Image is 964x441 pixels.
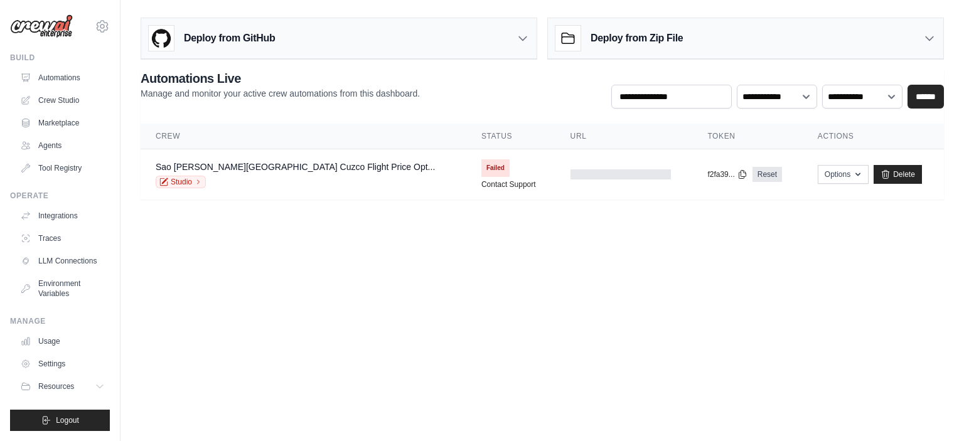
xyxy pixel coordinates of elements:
a: Agents [15,135,110,156]
div: Operate [10,191,110,201]
a: Studio [156,176,206,188]
p: Manage and monitor your active crew automations from this dashboard. [141,87,420,100]
img: GitHub Logo [149,26,174,51]
a: Usage [15,331,110,351]
button: Options [818,165,869,184]
a: Contact Support [481,179,536,189]
th: Actions [803,124,944,149]
a: Crew Studio [15,90,110,110]
span: Logout [56,415,79,425]
a: LLM Connections [15,251,110,271]
div: Manage [10,316,110,326]
th: Crew [141,124,466,149]
span: Failed [481,159,510,177]
span: Resources [38,381,74,391]
h2: Automations Live [141,70,420,87]
button: Logout [10,410,110,431]
a: Tool Registry [15,158,110,178]
a: Automations [15,68,110,88]
a: Reset [752,167,782,182]
div: Build [10,53,110,63]
th: Token [692,124,802,149]
th: Status [466,124,555,149]
button: f2fa39... [707,169,747,179]
a: Marketplace [15,113,110,133]
a: Environment Variables [15,274,110,304]
a: Integrations [15,206,110,226]
th: URL [555,124,693,149]
h3: Deploy from Zip File [591,31,683,46]
h3: Deploy from GitHub [184,31,275,46]
img: Logo [10,14,73,38]
a: Sao [PERSON_NAME][GEOGRAPHIC_DATA] Cuzco Flight Price Opt... [156,162,435,172]
a: Traces [15,228,110,248]
a: Delete [874,165,922,184]
button: Resources [15,376,110,396]
a: Settings [15,354,110,374]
